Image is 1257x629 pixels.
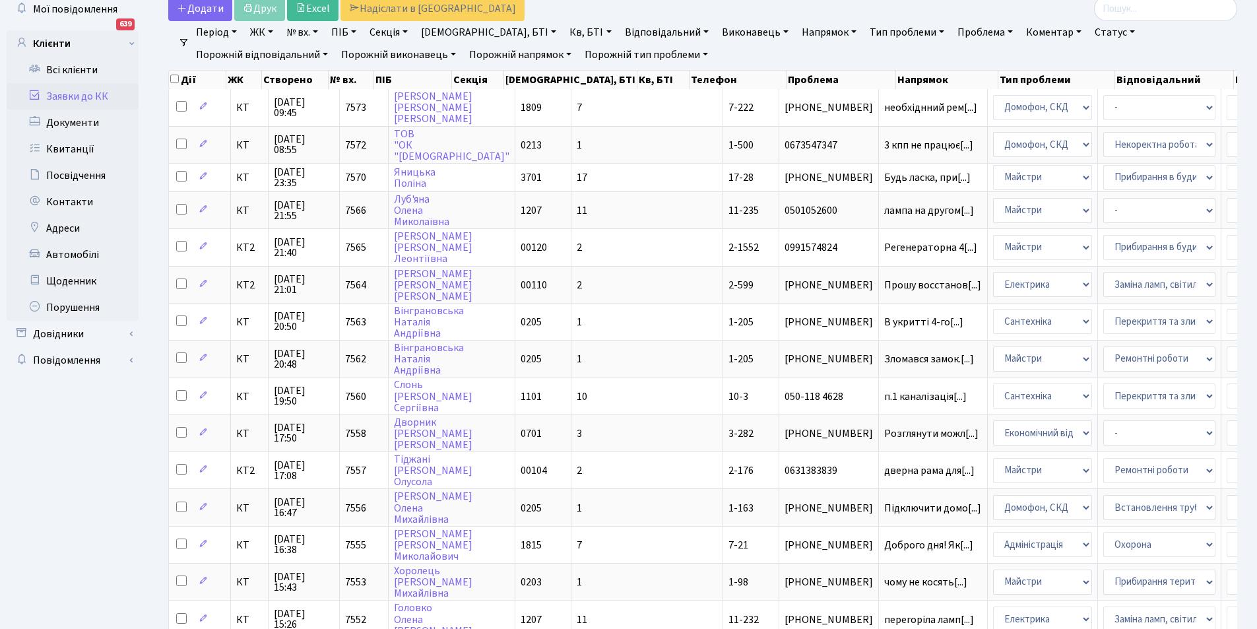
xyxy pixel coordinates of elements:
[394,341,464,378] a: ВінграновськаНаталіяАндріївна
[274,422,334,444] span: [DATE] 17:50
[394,527,472,564] a: [PERSON_NAME][PERSON_NAME]Миколайович
[690,71,787,89] th: Телефон
[728,100,754,115] span: 7-222
[33,2,117,17] span: Мої повідомлення
[236,540,263,550] span: КТ
[274,167,334,188] span: [DATE] 23:35
[245,21,278,44] a: ЖК
[236,391,263,402] span: КТ
[464,44,577,66] a: Порожній напрямок
[785,465,873,476] span: 0631383839
[728,463,754,478] span: 2-176
[728,575,748,589] span: 1-98
[236,317,263,327] span: КТ
[521,315,542,329] span: 0205
[345,575,366,589] span: 7553
[394,192,449,229] a: Луб'янаОленаМиколаївна
[169,71,226,89] th: Дії
[7,321,139,347] a: Довідники
[577,501,582,515] span: 1
[345,315,366,329] span: 7563
[728,170,754,185] span: 17-28
[236,242,263,253] span: КТ2
[884,315,963,329] span: В укритті 4-го[...]
[177,1,224,16] span: Додати
[785,280,873,290] span: [PHONE_NUMBER]
[728,352,754,366] span: 1-205
[884,240,977,255] span: Регенераторна 4[...]
[345,538,366,552] span: 7555
[236,172,263,183] span: КТ
[521,538,542,552] span: 1815
[191,44,333,66] a: Порожній відповідальний
[345,170,366,185] span: 7570
[785,317,873,327] span: [PHONE_NUMBER]
[785,354,873,364] span: [PHONE_NUMBER]
[274,237,334,258] span: [DATE] 21:40
[274,497,334,518] span: [DATE] 16:47
[884,463,975,478] span: дверна рама для[...]
[7,83,139,110] a: Заявки до КК
[577,538,582,552] span: 7
[374,71,452,89] th: ПІБ
[236,614,263,625] span: КТ
[796,21,862,44] a: Напрямок
[884,389,967,404] span: п.1 каналізація[...]
[785,205,873,216] span: 0501052600
[7,162,139,189] a: Посвідчення
[236,577,263,587] span: КТ
[274,385,334,407] span: [DATE] 19:50
[394,490,472,527] a: [PERSON_NAME]ОленаМихайлівна
[394,267,472,304] a: [PERSON_NAME][PERSON_NAME][PERSON_NAME]
[884,612,974,627] span: перегоріла ламп[...]
[236,503,263,513] span: КТ
[577,100,582,115] span: 7
[785,242,873,253] span: 0991574824
[785,102,873,113] span: [PHONE_NUMBER]
[345,203,366,218] span: 7566
[728,240,759,255] span: 2-1552
[521,100,542,115] span: 1809
[620,21,714,44] a: Відповідальний
[345,278,366,292] span: 7564
[884,575,967,589] span: чому не косять[...]
[521,352,542,366] span: 0205
[326,21,362,44] a: ПІБ
[394,165,435,191] a: ЯницькаПоліна
[7,30,139,57] a: Клієнти
[896,71,999,89] th: Напрямок
[728,138,754,152] span: 1-500
[7,294,139,321] a: Порушення
[521,138,542,152] span: 0213
[717,21,794,44] a: Виконавець
[345,463,366,478] span: 7557
[345,389,366,404] span: 7560
[577,575,582,589] span: 1
[728,389,748,404] span: 10-3
[394,564,472,601] a: Хоролець[PERSON_NAME]Михайлівна
[728,538,748,552] span: 7-21
[785,614,873,625] span: [PHONE_NUMBER]
[521,575,542,589] span: 0203
[394,378,472,415] a: Слонь[PERSON_NAME]Сергіївна
[345,240,366,255] span: 7565
[345,138,366,152] span: 7572
[577,278,582,292] span: 2
[504,71,637,89] th: [DEMOGRAPHIC_DATA], БТІ
[577,426,582,441] span: 3
[577,138,582,152] span: 1
[884,170,971,185] span: Будь ласка, при[...]
[577,315,582,329] span: 1
[364,21,413,44] a: Секція
[521,426,542,441] span: 0701
[274,134,334,155] span: [DATE] 08:55
[394,229,472,266] a: [PERSON_NAME][PERSON_NAME]Леонтіївна
[7,189,139,215] a: Контакти
[281,21,323,44] a: № вх.
[521,501,542,515] span: 0205
[577,352,582,366] span: 1
[785,428,873,439] span: [PHONE_NUMBER]
[274,460,334,481] span: [DATE] 17:08
[236,280,263,290] span: КТ2
[577,203,587,218] span: 11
